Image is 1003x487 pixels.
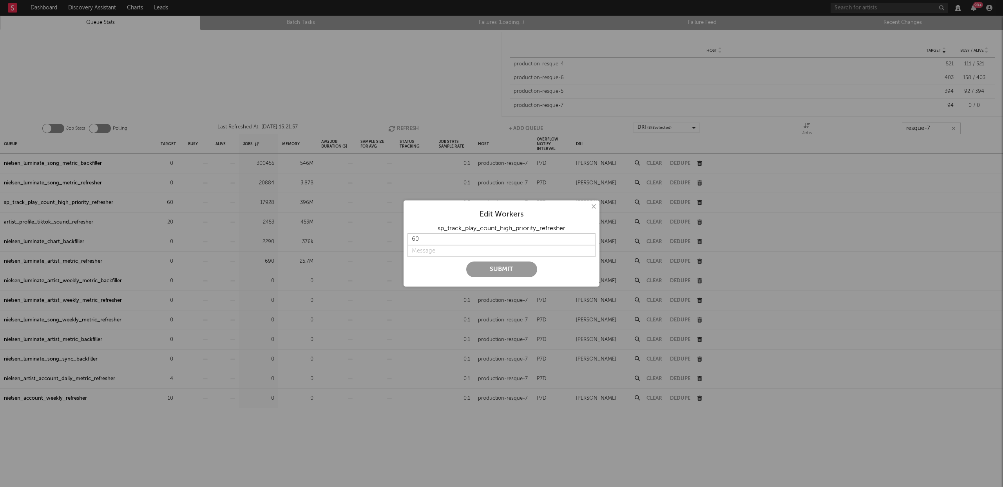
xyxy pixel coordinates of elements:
[407,224,596,233] div: sp_track_play_count_high_priority_refresher
[589,202,597,211] button: ×
[407,245,596,257] input: Message
[466,262,537,277] button: Submit
[407,210,596,219] div: Edit Workers
[407,233,596,245] input: Target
